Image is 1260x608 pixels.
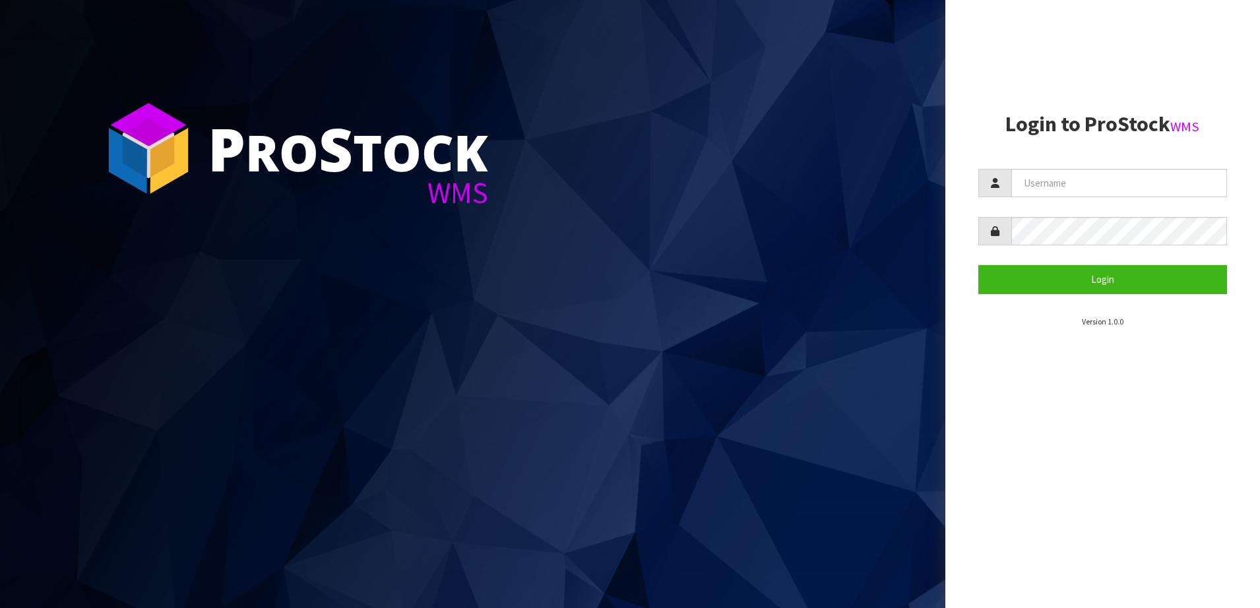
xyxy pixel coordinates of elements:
h2: Login to ProStock [978,113,1228,136]
div: WMS [208,178,488,208]
small: WMS [1170,118,1199,135]
div: ro tock [208,119,488,178]
img: ProStock Cube [99,99,198,198]
small: Version 1.0.0 [1082,317,1123,326]
button: Login [978,265,1228,293]
span: S [319,108,353,189]
input: Username [1011,169,1228,197]
span: P [208,108,245,189]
